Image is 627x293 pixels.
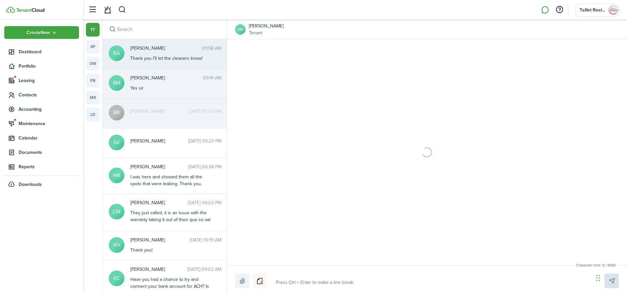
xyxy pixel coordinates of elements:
[130,74,203,81] span: Brandon Mickey
[109,105,124,121] avatar-text: BR
[86,108,100,122] a: ld
[16,8,44,12] img: TenantCloud
[109,168,124,183] avatar-text: MB
[575,3,620,17] button: Open menu
[421,147,433,158] img: Loading
[19,63,79,70] span: Portfolio
[130,199,188,206] span: Carlie Mickey
[130,163,188,170] span: Monica Brewer
[86,40,100,54] a: sp
[109,270,124,286] avatar-text: KC
[109,45,124,61] avatar-text: RA
[249,29,283,36] a: Tenant
[101,2,114,18] a: Notifications
[189,108,221,115] time: [DATE] 10:07 AM
[19,163,79,170] span: Reports
[6,7,15,13] img: TenantCloud
[86,91,100,105] a: mr
[86,57,100,71] a: ow
[19,77,79,84] span: Leasing
[130,45,202,52] span: Ryan Ambriz
[130,236,190,243] span: Karissa Holmes
[86,74,100,88] a: pb
[187,266,221,273] time: [DATE] 09:02 AM
[109,135,124,150] avatar-text: SV
[253,274,267,288] button: Notice
[202,45,221,52] time: 09:58 AM
[130,55,212,62] div: Thank you I’ll let the cleaners know!
[130,209,212,251] div: They just called, it is an issue with the warranty taking it out of their que so we have to call ...
[554,4,565,15] button: Open resource center
[130,138,188,144] span: Shaley Villegas
[19,91,79,98] span: Contacts
[130,247,212,253] div: Thank you!
[19,181,42,188] span: Downloads
[109,75,124,91] avatar-text: BM
[130,108,189,115] span: Brandon Ramirez
[19,120,79,127] span: Maintenance
[4,45,79,58] a: Dashboard
[235,24,246,35] a: BM
[594,262,627,293] iframe: Chat Widget
[574,262,617,268] small: Character limit: 0 / 1000
[86,23,100,37] a: tt
[203,74,221,81] time: 09:41 AM
[4,26,79,39] button: Open menu
[109,237,124,253] avatar-text: KH
[249,23,283,29] a: [PERSON_NAME]
[608,5,619,15] img: Taillet Real Estate and Property Management
[108,25,117,34] button: Search
[130,266,187,273] span: Kandance Cooper
[188,199,221,206] time: [DATE] 06:02 PM
[19,149,79,156] span: Documents
[4,160,79,173] a: Reports
[103,20,227,39] input: search
[188,138,221,144] time: [DATE] 03:23 PM
[580,8,606,12] span: Taillet Real Estate and Property Management
[130,85,212,91] div: Yes sir
[130,173,212,187] div: I was here and showed them all the spots that were leaking. ￼Thank you.
[19,48,79,55] span: Dashboard
[109,204,124,220] avatar-text: CM
[86,4,99,16] button: Open sidebar
[19,135,79,141] span: Calendar
[26,30,50,35] span: Create New
[596,268,600,288] div: Drag
[188,163,221,170] time: [DATE] 06:38 PM
[19,106,79,113] span: Accounting
[190,236,221,243] time: [DATE] 10:19 AM
[118,4,126,15] button: Search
